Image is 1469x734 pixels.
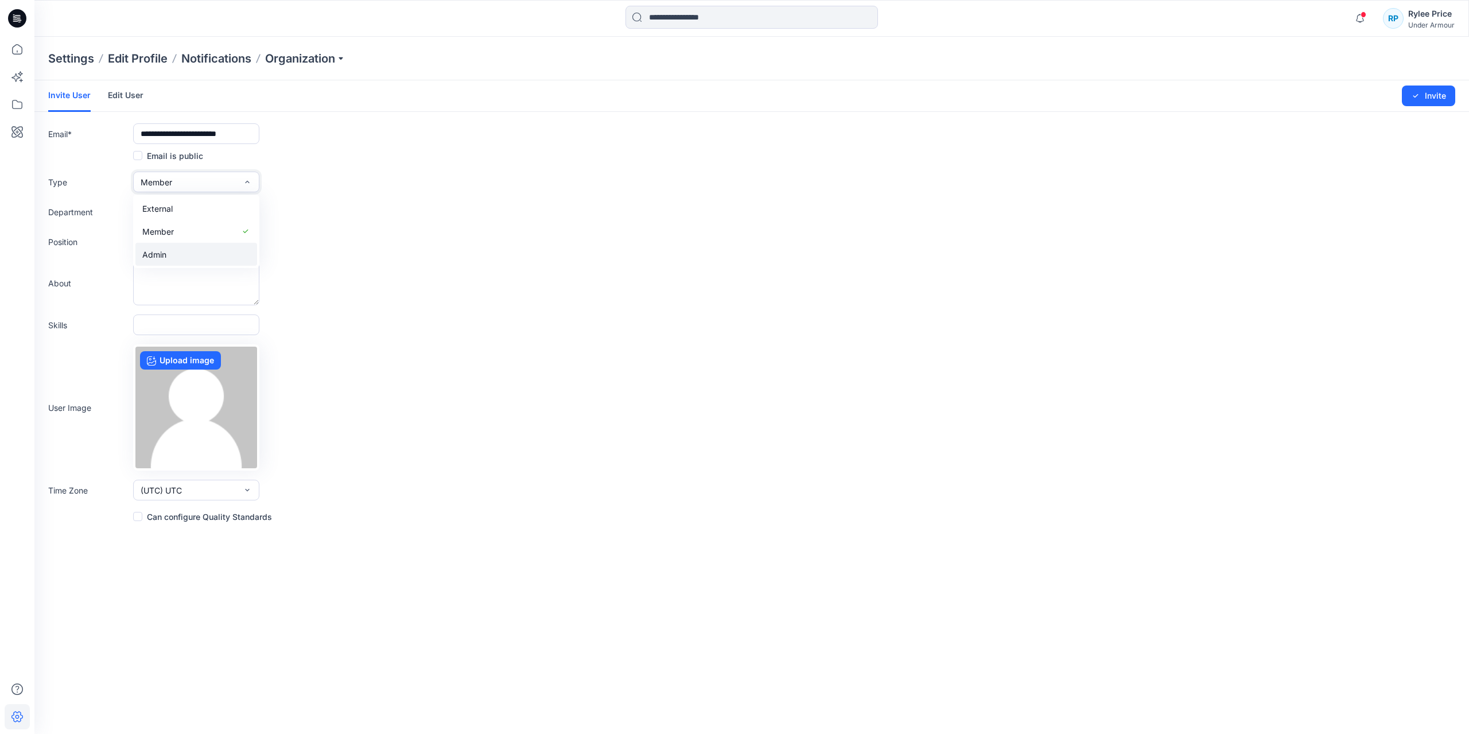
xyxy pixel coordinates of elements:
button: Invite [1402,86,1455,106]
span: (UTC) UTC [141,484,182,496]
label: Skills [48,319,129,331]
p: Settings [48,51,94,67]
button: (UTC) UTC [133,480,259,500]
label: Position [48,236,129,248]
div: RP [1383,8,1404,29]
span: External [142,203,173,215]
label: Time Zone [48,484,129,496]
div: Rylee Price [1408,7,1455,21]
button: Member [133,172,259,192]
a: Notifications [181,51,251,67]
label: Can configure Quality Standards [133,510,272,523]
span: Member [141,176,172,188]
label: Department [48,206,129,218]
label: About [48,277,129,289]
a: Edit User [108,80,143,110]
span: Member [142,226,174,238]
span: Admin [142,248,166,261]
a: Edit Profile [108,51,168,67]
label: Upload image [140,351,221,370]
label: User Image [48,402,129,414]
label: Type [48,176,129,188]
label: Email is public [133,149,203,162]
img: no-profile.png [135,347,257,468]
div: Under Armour [1408,21,1455,29]
a: Invite User [48,80,91,112]
label: Email [48,128,129,140]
